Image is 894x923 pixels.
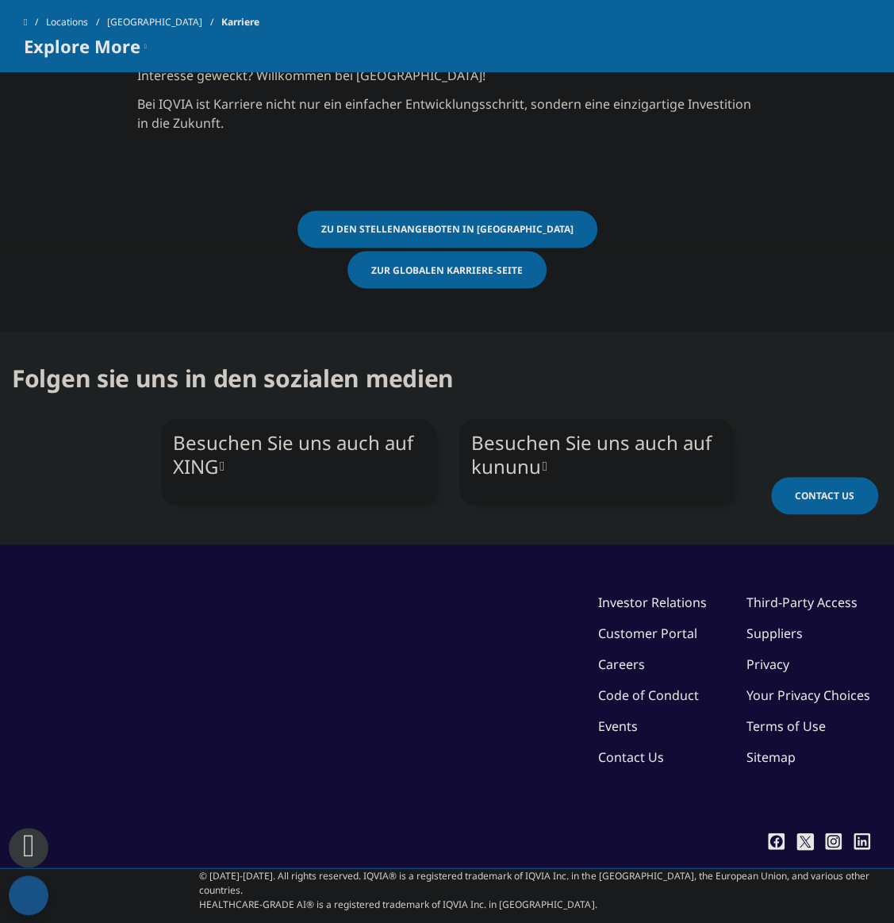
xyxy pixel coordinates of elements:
a: Zur globalen Karriere-Seite [347,251,547,288]
a: Investor Relations [598,593,707,610]
a: Terms of Use [746,717,826,734]
a: Suppliers [746,624,803,641]
p: Interesse geweckt? Willkommen bei [GEOGRAPHIC_DATA]! [137,66,757,94]
a: Besuchen Sie uns auch auf kununu [471,429,712,479]
a: Code of Conduct [598,686,699,703]
span: Zu den Stellenangeboten in [GEOGRAPHIC_DATA] [321,222,574,236]
span: Contact Us [795,489,854,502]
button: Cookies Settings [9,875,48,915]
a: Customer Portal [598,624,697,641]
span: Zur globalen Karriere-Seite [371,263,523,276]
a: Third-Party Access [746,593,858,610]
a: Locations [46,8,107,37]
span: Karriere [221,8,259,37]
div: © [DATE]-[DATE]. All rights reserved. IQVIA® is a registered trademark of IQVIA Inc. in the [GEOG... [199,868,870,911]
a: Zu den Stellenangeboten in [GEOGRAPHIC_DATA] [297,210,597,248]
a: Your Privacy Choices [746,686,870,703]
a: Sitemap [746,748,796,765]
a: Besuchen Sie uns auch auf XING [173,429,413,479]
a: Events [598,717,638,734]
a: [GEOGRAPHIC_DATA] [107,8,221,37]
a: Contact Us [771,477,878,514]
p: Bei IQVIA ist Karriere nicht nur ein einfacher Entwicklungsschritt, sondern eine einzigartige Inv... [137,94,757,142]
a: Contact Us [598,748,664,765]
a: Careers [598,655,645,672]
span: Explore More [24,37,140,56]
a: Privacy [746,655,789,672]
h2: Folgen sie uns in den sozialen medien [12,362,454,394]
